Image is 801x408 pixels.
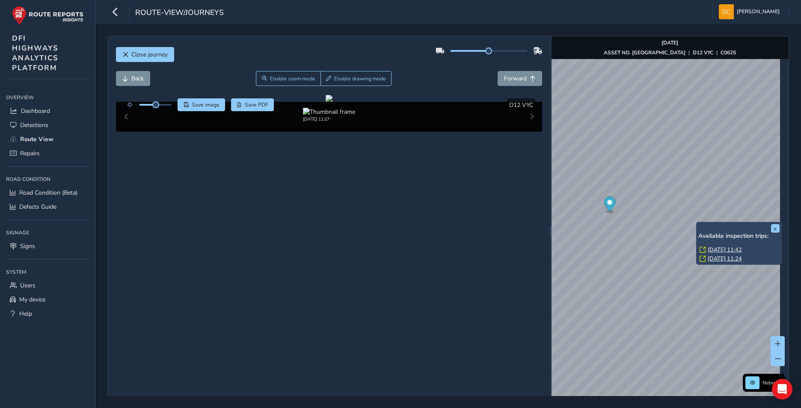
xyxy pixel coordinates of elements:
[12,6,83,25] img: rr logo
[721,49,736,56] strong: C0625
[771,224,780,233] button: x
[19,296,45,304] span: My device
[19,203,56,211] span: Defects Guide
[192,101,220,108] span: Save image
[131,74,144,83] span: Back
[693,49,713,56] strong: D12 VYC
[20,121,48,129] span: Detections
[772,379,792,399] div: Open Intercom Messenger
[6,186,89,200] a: Road Condition (Beta)
[178,98,225,111] button: Save
[116,71,150,86] button: Back
[698,233,780,240] h6: Available inspection trips:
[708,246,742,254] a: [DATE] 11:42
[135,7,224,19] span: route-view/journeys
[6,104,89,118] a: Dashboard
[6,91,89,104] div: Overview
[504,74,527,83] span: Forward
[245,101,268,108] span: Save PDF
[20,149,40,157] span: Repairs
[6,200,89,214] a: Defects Guide
[6,132,89,146] a: Route View
[509,101,533,109] span: D12 VYC
[498,71,542,86] button: Forward
[662,39,678,46] strong: [DATE]
[762,379,782,386] span: Network
[604,49,685,56] strong: ASSET NO. [GEOGRAPHIC_DATA]
[20,242,35,250] span: Signs
[719,4,783,19] button: [PERSON_NAME]
[6,293,89,307] a: My device
[6,118,89,132] a: Detections
[303,116,355,122] div: [DATE] 11:27
[131,50,168,59] span: Close journey
[6,307,89,321] a: Help
[719,4,734,19] img: diamond-layout
[6,266,89,278] div: System
[231,98,274,111] button: PDF
[737,4,780,19] span: [PERSON_NAME]
[604,49,736,56] div: | |
[270,75,315,82] span: Enable zoom mode
[20,135,53,143] span: Route View
[6,226,89,239] div: Signage
[6,239,89,253] a: Signs
[256,71,320,86] button: Zoom
[19,310,32,318] span: Help
[320,71,392,86] button: Draw
[334,75,386,82] span: Enable drawing mode
[604,197,615,214] div: Map marker
[6,173,89,186] div: Road Condition
[21,107,50,115] span: Dashboard
[116,47,174,62] button: Close journey
[6,278,89,293] a: Users
[12,33,59,73] span: DFI HIGHWAYS ANALYTICS PLATFORM
[303,108,355,116] img: Thumbnail frame
[708,255,742,263] a: [DATE] 11:24
[20,281,36,290] span: Users
[6,146,89,160] a: Repairs
[19,189,77,197] span: Road Condition (Beta)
